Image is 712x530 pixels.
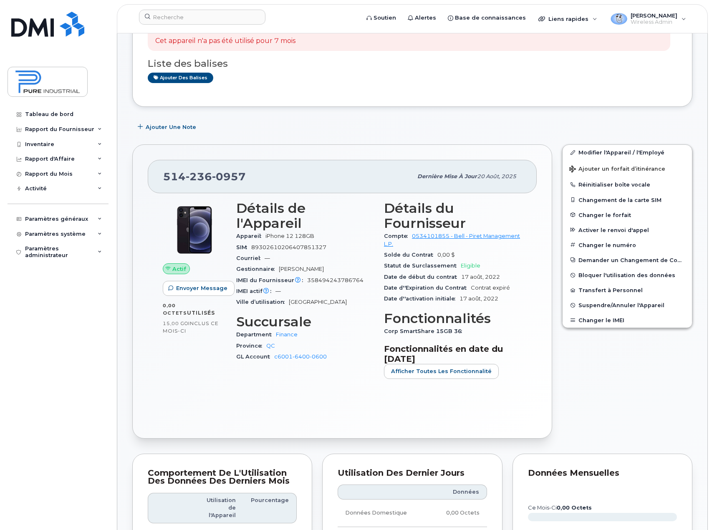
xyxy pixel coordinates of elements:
[132,119,203,134] button: Ajouter une Note
[471,285,510,291] span: Contrat expiré
[266,343,275,349] a: QC
[437,252,455,258] span: 0,00 $
[461,262,480,269] span: Eligible
[374,14,396,22] span: Soutien
[563,252,692,268] button: Demander un Changement de Compte
[528,469,677,477] div: Données mensuelles
[384,274,461,280] span: Date de début du contrat
[163,321,188,326] span: 15,00 Go
[169,205,220,255] img: iPhone_12.jpg
[563,313,692,328] button: Changer le IMEI
[187,310,215,316] span: utilisés
[243,493,297,523] th: Pourcentage
[578,302,664,308] span: Suspendre/Annuler l'Appareil
[212,170,246,183] span: 0957
[163,281,235,296] button: Envoyer Message
[563,283,692,298] button: Transfert à Personnel
[563,298,692,313] button: Suspendre/Annuler l'Appareil
[384,311,522,326] h3: Fonctionnalités
[391,367,492,375] span: Afficher Toutes les Fonctionnalité
[563,192,692,207] button: Changement de la carte SIM
[427,500,487,527] td: 0,00 Octets
[289,299,347,305] span: [GEOGRAPHIC_DATA]
[172,265,186,273] span: Actif
[563,207,692,222] button: Changer le forfait
[402,10,442,26] a: Alertes
[384,201,522,231] h3: Détails du Fournisseur
[563,160,692,177] button: Ajouter un forfait d’itinérance
[338,469,487,477] div: Utilisation des Dernier Jours
[548,15,588,22] span: Liens rapides
[236,255,265,261] span: Courriel
[361,10,402,26] a: Soutien
[384,328,466,334] span: Corp SmartShare 15GB 36
[236,331,276,338] span: Department
[195,493,243,523] th: Utilisation de l'Appareil
[384,252,437,258] span: Solde du Contrat
[563,237,692,252] button: Changer le numéro
[384,285,471,291] span: Date d''Expiration du Contrat
[460,295,498,302] span: 17 août, 2022
[236,353,274,360] span: GL Account
[611,13,627,25] img: User avatar
[557,505,592,511] tspan: 0,00 Octets
[163,170,246,183] span: 514
[163,320,219,334] span: inclus ce mois-ci
[275,288,281,294] span: —
[611,10,627,27] div: User avatar
[578,212,631,218] span: Changer le forfait
[442,10,532,26] a: Base de connaissances
[155,36,295,46] p: Cet appareil n'a pas été utilisé pour 7 mois
[528,505,592,511] text: Ce mois-ci
[236,343,266,349] span: Province
[176,284,227,292] span: Envoyer Message
[186,170,212,183] span: 236
[578,227,649,233] span: Activer le renvoi d'appel
[148,73,213,83] a: Ajouter des balises
[148,58,677,69] h3: Liste des balises
[163,303,187,316] span: 0,00 Octets
[338,500,427,527] td: Données Domestique
[274,353,327,360] a: c6001-6400-0600
[605,10,692,27] div: Denis Hogan
[279,266,324,272] span: [PERSON_NAME]
[307,277,364,283] span: 358494243786764
[427,485,487,500] th: Données
[563,177,692,192] button: Réinitialiser boîte vocale
[384,262,461,269] span: Statut de Surclassement
[455,14,526,22] span: Base de connaissances
[563,222,692,237] button: Activer le renvoi d'appel
[265,255,270,261] span: —
[384,364,499,379] button: Afficher Toutes les Fonctionnalité
[569,166,665,174] span: Ajouter un forfait d’itinérance
[461,274,500,280] span: 17 août, 2022
[148,469,297,485] div: Comportement de l'Utilisation des Données des Derniers Mois
[563,268,692,283] button: Bloquer l'utilisation des données
[236,266,279,272] span: Gestionnaire
[236,233,265,239] span: Appareil
[477,173,516,179] span: 20 août, 2025
[563,145,692,160] a: Modifier l'Appareil / l'Employé
[384,233,520,247] a: 0534101855 - Bell - Piret Management L.P.
[236,201,374,231] h3: Détails de l'Appareil
[631,19,677,25] span: Wireless Admin
[236,277,307,283] span: IMEI du Fournisseur
[146,123,196,131] span: Ajouter une Note
[236,314,374,329] h3: Succursale
[251,244,326,250] span: 89302610206407851327
[533,10,603,27] div: Liens rapides
[384,295,460,302] span: Date d''activation initiale
[236,288,275,294] span: IMEI actif
[276,331,298,338] a: Finance
[236,299,289,305] span: Ville d’utilisation
[415,14,436,22] span: Alertes
[417,173,477,179] span: Dernière mise à jour
[236,244,251,250] span: SIM
[139,10,265,25] input: Recherche
[384,233,412,239] span: Compte
[384,344,522,364] h3: Fonctionnalités en date du [DATE]
[631,12,677,19] span: [PERSON_NAME]
[265,233,314,239] span: iPhone 12 128GB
